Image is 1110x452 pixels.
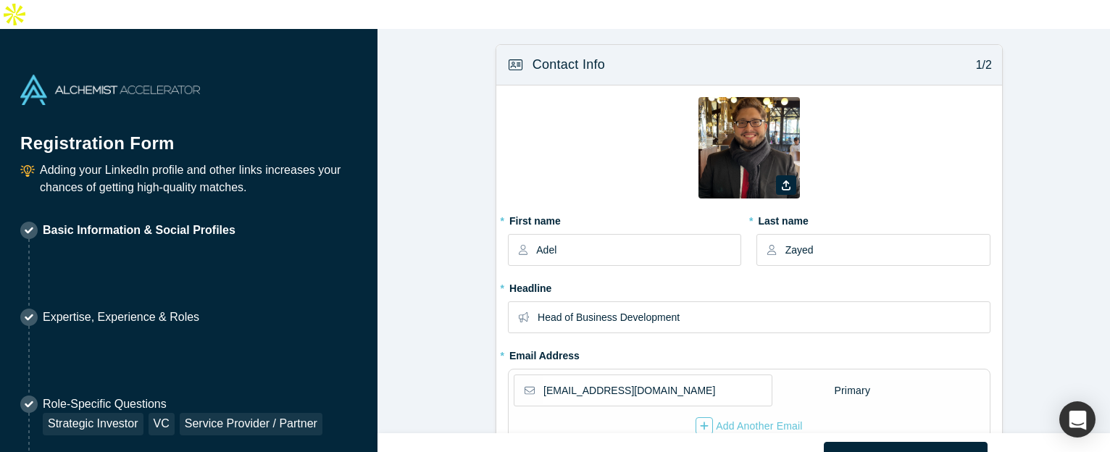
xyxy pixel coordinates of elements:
[43,395,322,413] p: Role-Specific Questions
[756,209,990,229] label: Last name
[508,343,580,364] label: Email Address
[968,56,992,74] p: 1/2
[20,115,357,156] h1: Registration Form
[149,413,175,435] div: VC
[538,302,989,332] input: Partner, CEO
[533,55,605,75] h3: Contact Info
[833,378,871,403] div: Primary
[43,309,199,326] p: Expertise, Experience & Roles
[43,413,143,435] div: Strategic Investor
[695,417,804,435] button: Add Another Email
[43,222,235,239] p: Basic Information & Social Profiles
[508,276,990,296] label: Headline
[20,75,200,105] img: Alchemist Accelerator Logo
[508,209,741,229] label: First name
[180,413,322,435] div: Service Provider / Partner
[40,162,357,196] p: Adding your LinkedIn profile and other links increases your chances of getting high-quality matches.
[698,97,800,198] img: Profile user default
